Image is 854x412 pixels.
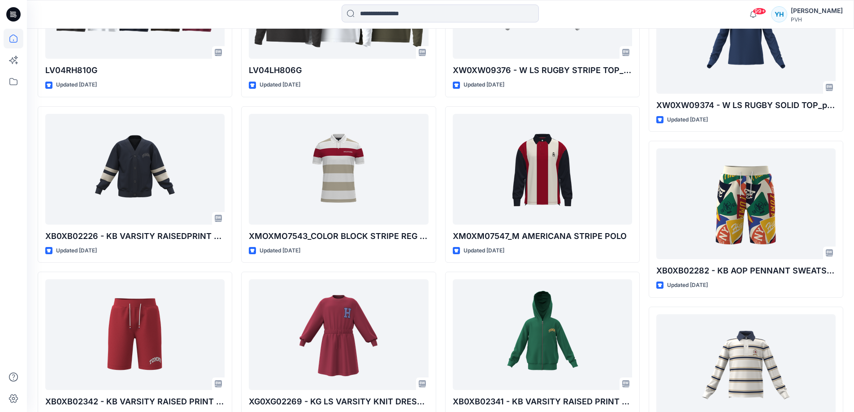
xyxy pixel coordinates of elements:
a: XB0XB02341 - KB VARSITY RAISED PRINT FZ HOOD_spec [453,279,632,390]
a: XM0XM07547_M AMERICANA STRIPE POLO [453,114,632,225]
div: YH [771,6,787,22]
p: Updated [DATE] [667,115,708,125]
p: XMOXMO7543_COLOR BLOCK STRIPE REG POLO [249,230,428,243]
p: Updated [DATE] [56,80,97,90]
p: XB0XB02282 - KB AOP PENNANT SWEATSHORT_proto [656,265,836,277]
p: XW0XW09376 - W LS RUGBY STRIPE TOP_proto [453,64,632,77]
a: XG0XG02269 - KG LS VARSITY KNIT DRESS_proto [249,279,428,390]
p: Updated [DATE] [464,80,504,90]
p: LV04RH810G [45,64,225,77]
p: XB0XB02226 - KB VARSITY RAISEDPRINT CARDI_proto [45,230,225,243]
p: Updated [DATE] [260,246,300,256]
a: XB0XB02342 - KB VARSITY RAISED PRINT SHORT_proto [45,279,225,390]
p: XM0XM07547_M AMERICANA STRIPE POLO [453,230,632,243]
p: XB0XB02341 - KB VARSITY RAISED PRINT FZ HOOD_spec [453,395,632,408]
a: XB0XB02282 - KB AOP PENNANT SWEATSHORT_proto [656,148,836,259]
p: XB0XB02342 - KB VARSITY RAISED PRINT SHORT_proto [45,395,225,408]
span: 99+ [753,8,766,15]
p: LV04LH806G [249,64,428,77]
p: Updated [DATE] [260,80,300,90]
p: XW0XW09374 - W LS RUGBY SOLID TOP_proto [656,99,836,112]
div: PVH [791,16,843,23]
p: Updated [DATE] [464,246,504,256]
a: XB0XB02226 - KB VARSITY RAISEDPRINT CARDI_proto [45,114,225,225]
p: XG0XG02269 - KG LS VARSITY KNIT DRESS_proto [249,395,428,408]
p: Updated [DATE] [56,246,97,256]
a: XMOXMO7543_COLOR BLOCK STRIPE REG POLO [249,114,428,225]
p: Updated [DATE] [667,281,708,290]
div: [PERSON_NAME] [791,5,843,16]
